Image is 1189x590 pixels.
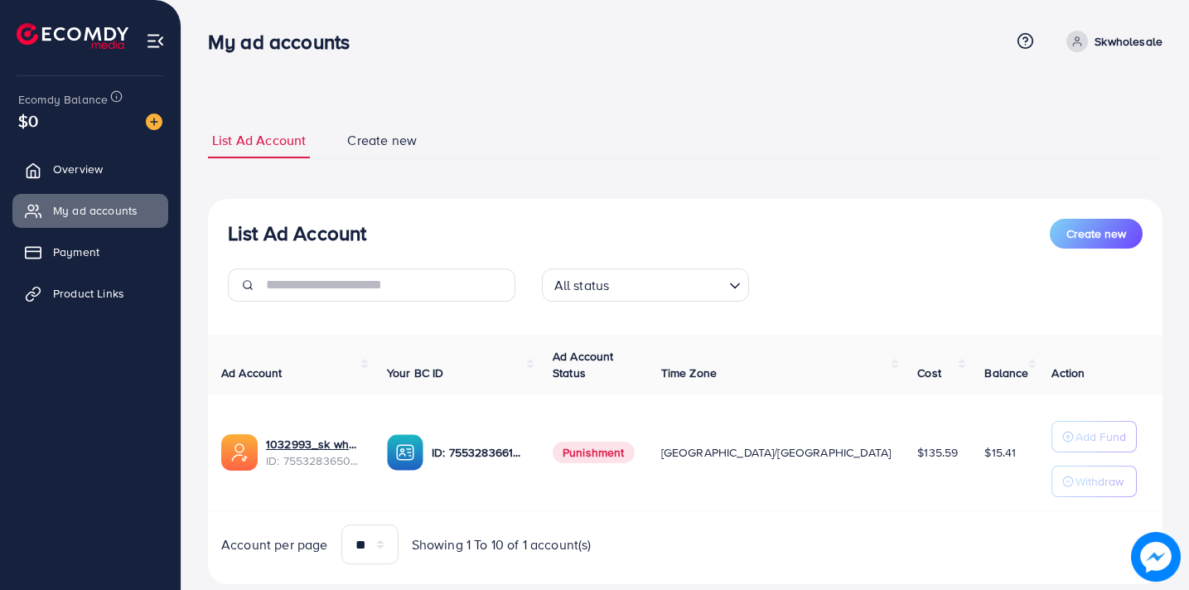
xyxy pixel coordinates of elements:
img: image [1131,532,1181,582]
img: image [146,114,162,130]
span: Ad Account Status [553,348,614,381]
span: [GEOGRAPHIC_DATA]/[GEOGRAPHIC_DATA] [661,444,892,461]
span: Cost [917,365,941,381]
span: Ad Account [221,365,283,381]
span: $15.41 [984,444,1016,461]
button: Add Fund [1051,421,1137,452]
span: Showing 1 To 10 of 1 account(s) [412,535,592,554]
span: Action [1051,365,1085,381]
a: Payment [12,235,168,268]
span: Account per page [221,535,328,554]
span: ID: 7553283650142601223 [266,452,360,469]
a: Product Links [12,277,168,310]
img: ic-ba-acc.ded83a64.svg [387,434,423,471]
span: All status [551,273,613,297]
span: Payment [53,244,99,260]
a: Skwholesale [1060,31,1162,52]
span: Punishment [553,442,635,463]
button: Create new [1050,219,1143,249]
span: Overview [53,161,103,177]
span: $0 [18,109,38,133]
span: Ecomdy Balance [18,91,108,108]
span: Create new [1066,225,1126,242]
button: Withdraw [1051,466,1137,497]
a: My ad accounts [12,194,168,227]
p: Add Fund [1075,427,1126,447]
img: ic-ads-acc.e4c84228.svg [221,434,258,471]
img: logo [17,23,128,49]
p: Skwholesale [1095,31,1162,51]
span: List Ad Account [212,131,306,150]
div: <span class='underline'>1032993_sk whole store_1758636153101</span></br>7553283650142601223 [266,436,360,470]
span: Time Zone [661,365,717,381]
span: Create new [347,131,417,150]
span: My ad accounts [53,202,138,219]
span: Balance [984,365,1028,381]
h3: List Ad Account [228,221,366,245]
div: Search for option [542,268,749,302]
input: Search for option [614,270,722,297]
span: Your BC ID [387,365,444,381]
h3: My ad accounts [208,30,363,54]
span: Product Links [53,285,124,302]
span: $135.59 [917,444,958,461]
a: 1032993_sk whole store_1758636153101 [266,436,360,452]
a: Overview [12,152,168,186]
p: ID: 7553283661450330119 [432,442,526,462]
p: Withdraw [1075,472,1124,491]
img: menu [146,31,165,51]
